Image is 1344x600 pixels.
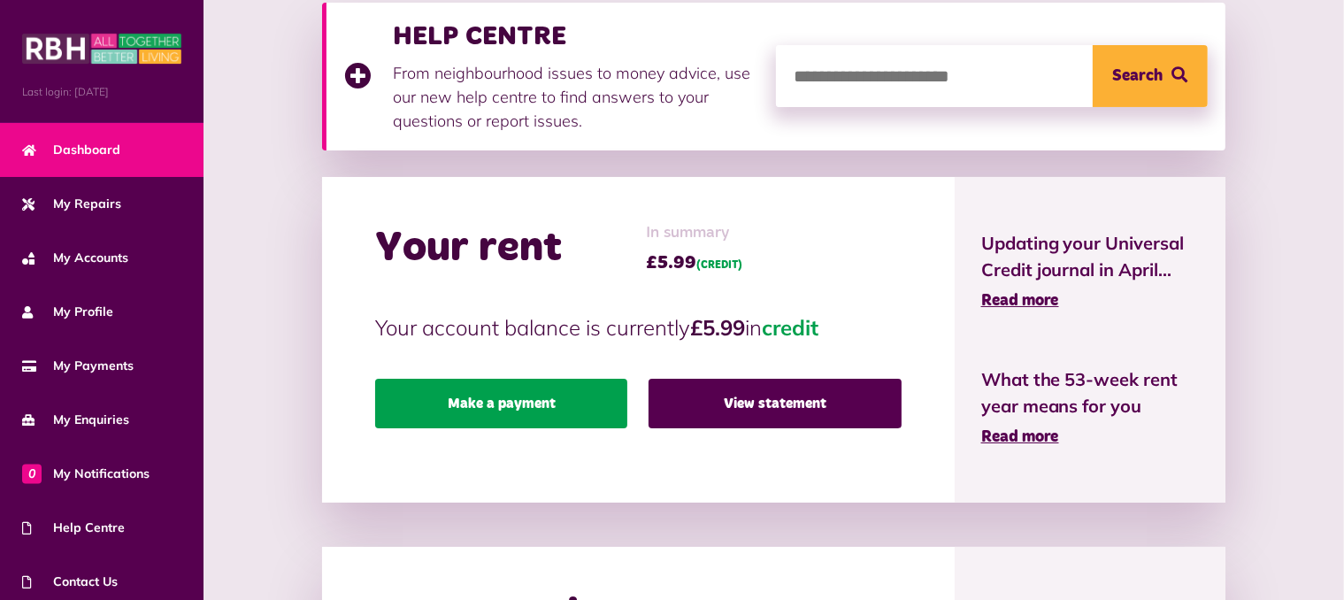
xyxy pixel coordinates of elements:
[22,141,120,159] span: Dashboard
[22,464,42,483] span: 0
[22,411,129,429] span: My Enquiries
[22,303,113,321] span: My Profile
[762,314,818,341] span: credit
[375,379,627,428] a: Make a payment
[981,429,1059,445] span: Read more
[375,223,562,274] h2: Your rent
[646,250,742,276] span: £5.99
[22,519,125,537] span: Help Centre
[981,366,1199,450] a: What the 53-week rent year means for you Read more
[22,249,128,267] span: My Accounts
[981,366,1199,419] span: What the 53-week rent year means for you
[22,465,150,483] span: My Notifications
[393,20,758,52] h3: HELP CENTRE
[22,195,121,213] span: My Repairs
[22,84,181,100] span: Last login: [DATE]
[22,573,118,591] span: Contact Us
[1112,45,1163,107] span: Search
[22,357,134,375] span: My Payments
[393,61,758,133] p: From neighbourhood issues to money advice, use our new help centre to find answers to your questi...
[690,314,745,341] strong: £5.99
[375,312,902,343] p: Your account balance is currently in
[981,230,1199,283] span: Updating your Universal Credit journal in April...
[981,293,1059,309] span: Read more
[1093,45,1208,107] button: Search
[696,260,742,271] span: (CREDIT)
[646,221,742,245] span: In summary
[649,379,901,428] a: View statement
[22,31,181,66] img: MyRBH
[981,230,1199,313] a: Updating your Universal Credit journal in April... Read more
